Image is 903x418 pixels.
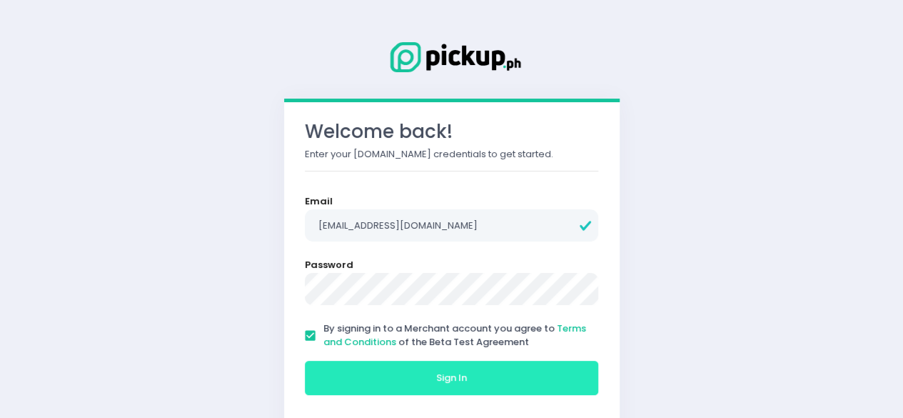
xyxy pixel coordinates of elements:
[380,39,523,75] img: Logo
[305,258,353,272] label: Password
[323,322,586,349] span: By signing in to a Merchant account you agree to of the Beta Test Agreement
[305,121,599,143] h3: Welcome back!
[305,147,599,161] p: Enter your [DOMAIN_NAME] credentials to get started.
[305,194,333,209] label: Email
[305,209,599,242] input: Email
[323,322,586,349] a: Terms and Conditions
[436,371,467,384] span: Sign In
[305,361,599,395] button: Sign In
